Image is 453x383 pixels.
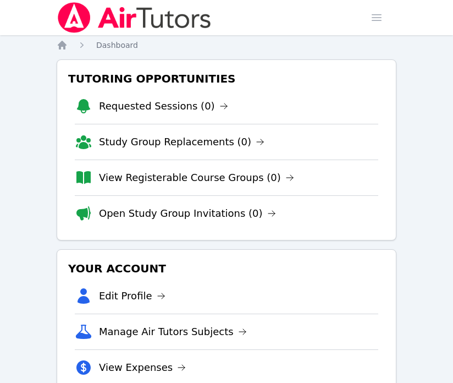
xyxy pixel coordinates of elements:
[99,206,276,221] a: Open Study Group Invitations (0)
[99,360,186,375] a: View Expenses
[66,69,387,89] h3: Tutoring Opportunities
[66,259,387,278] h3: Your Account
[96,40,138,51] a: Dashboard
[99,134,264,150] a: Study Group Replacements (0)
[99,170,294,185] a: View Registerable Course Groups (0)
[99,288,165,304] a: Edit Profile
[57,40,396,51] nav: Breadcrumb
[99,99,228,114] a: Requested Sessions (0)
[57,2,212,33] img: Air Tutors
[99,324,247,340] a: Manage Air Tutors Subjects
[96,41,138,50] span: Dashboard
